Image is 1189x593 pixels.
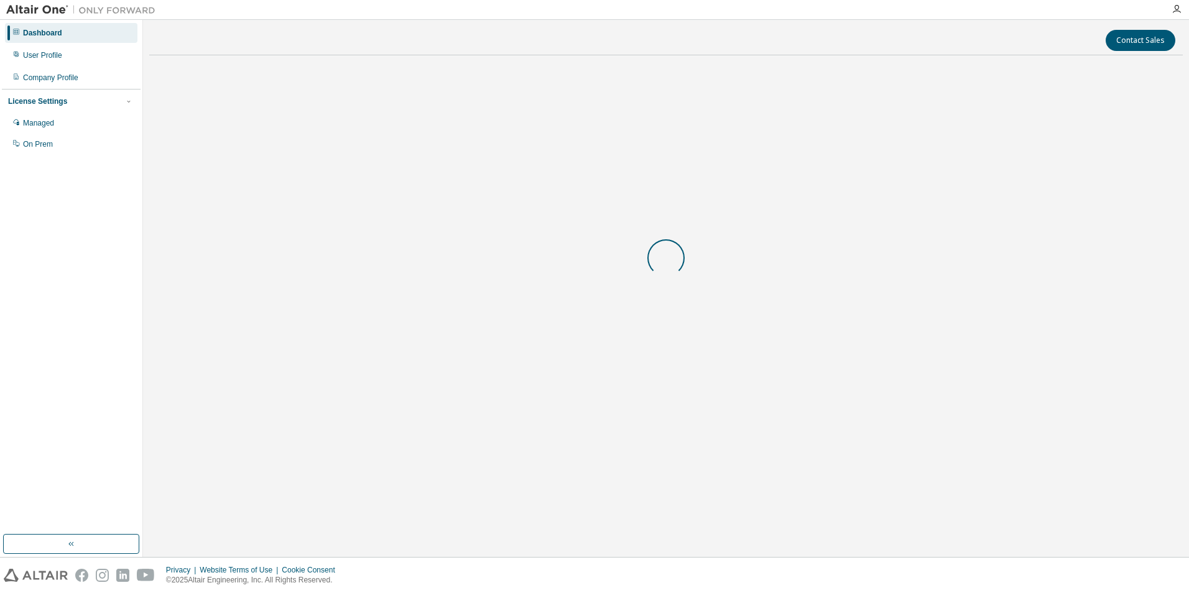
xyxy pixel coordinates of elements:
img: youtube.svg [137,569,155,582]
div: Website Terms of Use [200,565,282,575]
img: Altair One [6,4,162,16]
img: altair_logo.svg [4,569,68,582]
div: Company Profile [23,73,78,83]
div: License Settings [8,96,67,106]
div: Privacy [166,565,200,575]
div: Dashboard [23,28,62,38]
div: Managed [23,118,54,128]
div: User Profile [23,50,62,60]
img: instagram.svg [96,569,109,582]
div: Cookie Consent [282,565,342,575]
p: © 2025 Altair Engineering, Inc. All Rights Reserved. [166,575,343,586]
img: linkedin.svg [116,569,129,582]
img: facebook.svg [75,569,88,582]
div: On Prem [23,139,53,149]
button: Contact Sales [1106,30,1175,51]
